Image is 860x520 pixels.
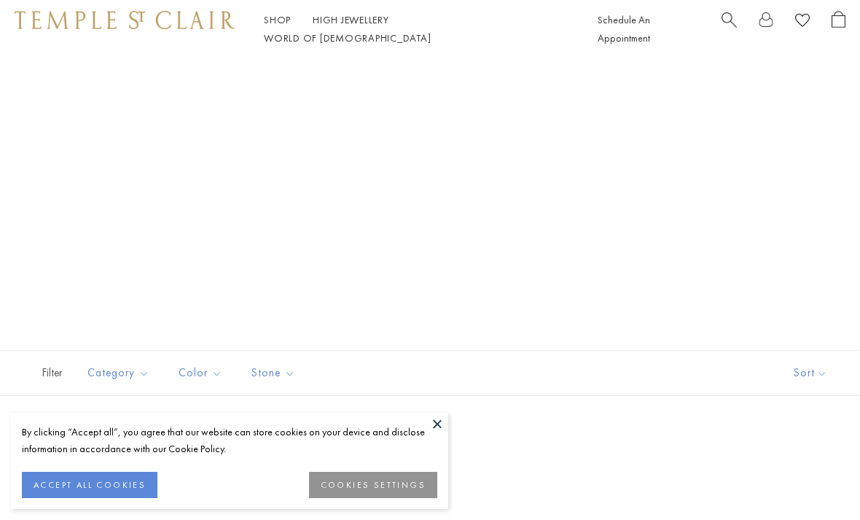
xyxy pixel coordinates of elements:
a: Schedule An Appointment [598,13,650,44]
a: Open Shopping Bag [832,11,845,47]
button: COOKIES SETTINGS [309,472,437,498]
iframe: Gorgias live chat messenger [787,451,845,505]
span: Color [171,364,233,382]
nav: Main navigation [264,11,565,47]
div: By clicking “Accept all”, you agree that our website can store cookies on your device and disclos... [22,424,437,457]
button: Show sort by [761,351,860,395]
span: Category [80,364,160,382]
a: World of [DEMOGRAPHIC_DATA]World of [DEMOGRAPHIC_DATA] [264,31,431,44]
a: Search [722,11,737,47]
a: View Wishlist [795,11,810,34]
img: Temple St. Clair [15,11,235,28]
button: Color [168,357,233,389]
button: Stone [241,357,306,389]
span: Stone [244,364,306,382]
button: Category [77,357,160,389]
a: ShopShop [264,13,291,26]
a: High JewelleryHigh Jewellery [313,13,389,26]
button: ACCEPT ALL COOKIES [22,472,157,498]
